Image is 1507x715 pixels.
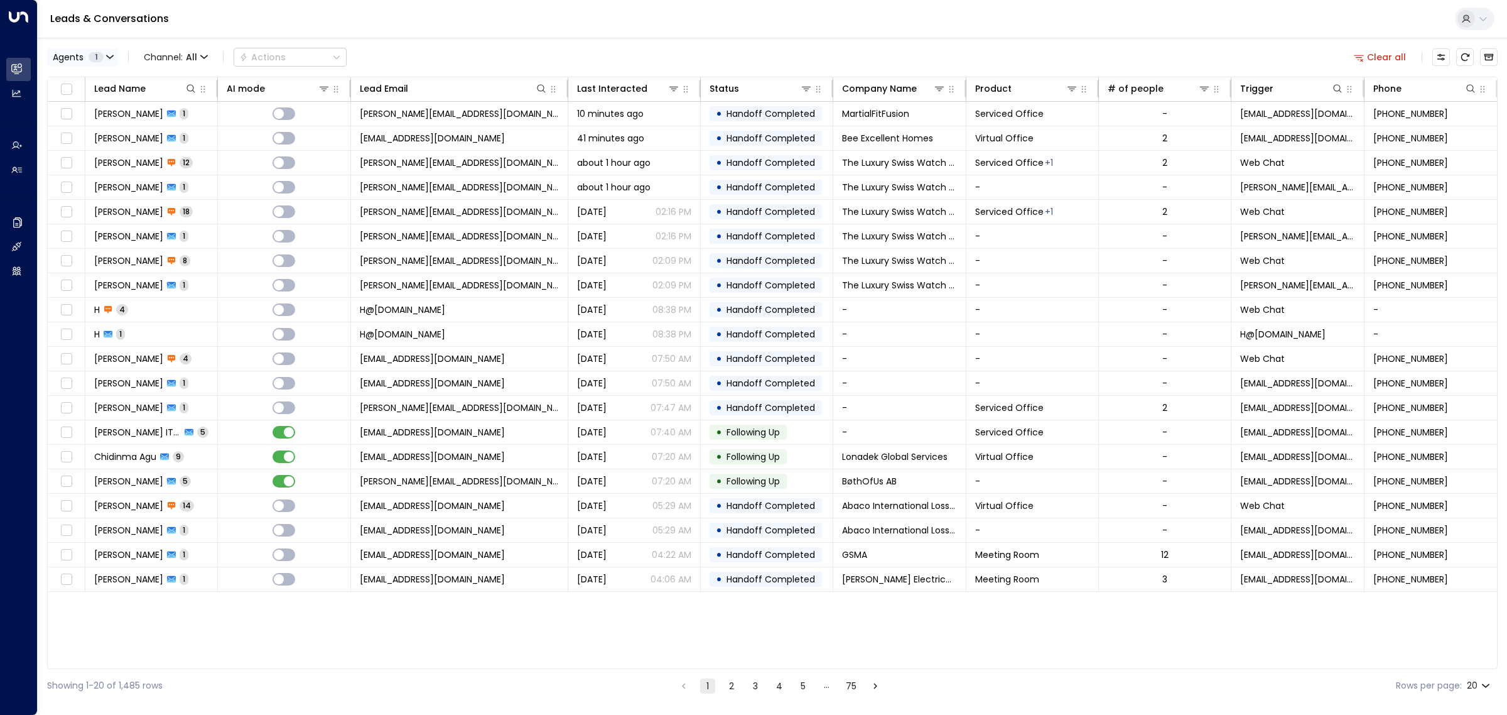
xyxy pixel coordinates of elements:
[1162,450,1167,463] div: -
[651,573,691,586] p: 04:06 AM
[173,451,184,462] span: 9
[360,230,559,243] span: Scott@theluxuryswisswatchco.com
[1162,524,1167,537] div: -
[710,81,813,96] div: Status
[360,499,505,512] span: ahdemendoza@abacoadjusters.com
[966,469,1099,493] td: -
[180,255,190,266] span: 8
[227,81,265,96] div: AI mode
[1349,48,1412,66] button: Clear all
[772,679,787,694] button: Go to page 4
[1240,549,1354,561] span: noreply@notifications.hubspot.com
[94,81,197,96] div: Lead Name
[716,128,722,149] div: •
[94,426,181,439] span: Caroline ITEM
[180,549,188,560] span: 1
[58,302,74,318] span: Toggle select row
[1373,81,1477,96] div: Phone
[724,679,739,694] button: Go to page 2
[577,328,607,341] span: Yesterday
[1480,48,1498,66] button: Archived Leads
[726,352,815,365] span: Handoff Completed
[94,499,163,512] span: Alfonso Hurtado de Mendoza
[842,132,933,145] span: Bee Excellent Homes
[842,205,956,218] span: The Luxury Swiss Watch Co
[577,107,644,120] span: 10 minutes ago
[94,81,146,96] div: Lead Name
[360,81,548,96] div: Lead Email
[796,679,811,694] button: Go to page 5
[180,378,188,388] span: 1
[652,328,691,341] p: 08:38 PM
[726,549,815,561] span: Handoff Completed
[652,549,691,561] p: 04:22 AM
[577,230,607,243] span: Yesterday
[94,181,163,194] span: Scott Flanagan
[716,373,722,394] div: •
[1162,401,1167,414] div: 2
[833,347,966,371] td: -
[726,254,815,267] span: Handoff Completed
[975,450,1034,463] span: Virtual Office
[360,352,505,365] span: Totalmefoa@Gmail.com
[1373,132,1448,145] span: +447375934128
[966,224,1099,248] td: -
[726,475,780,488] span: Following Up
[58,180,74,195] span: Toggle select row
[1373,475,1448,488] span: +46768688418
[58,400,74,416] span: Toggle select row
[360,524,505,537] span: ahdemendoza@abacoadjusters.com
[1162,254,1167,267] div: -
[180,133,188,143] span: 1
[94,475,163,488] span: Alice Elm
[975,549,1039,561] span: Meeting Room
[975,81,1078,96] div: Product
[94,279,163,292] span: Scott Flanagan
[53,53,84,62] span: Agents
[716,471,722,492] div: •
[227,81,330,96] div: AI mode
[47,48,118,66] button: Agents1
[1467,677,1493,695] div: 20
[577,450,607,463] span: Yesterday
[360,181,559,194] span: Scott@theluxuryswisswatchco.com
[360,377,505,390] span: Totalmefoa@Gmail.com
[94,156,163,169] span: Scott Flanagan
[360,573,505,586] span: grace@abe-limited.co.uk
[833,420,966,444] td: -
[180,476,191,486] span: 5
[716,324,722,345] div: •
[1456,48,1474,66] span: Refresh
[716,299,722,320] div: •
[1240,81,1343,96] div: Trigger
[975,132,1034,145] span: Virtual Office
[842,254,956,267] span: The Luxury Swiss Watch Co
[1240,107,1354,120] span: noreply@notifications.hubspot.com
[652,352,691,365] p: 07:50 AM
[1162,230,1167,243] div: -
[577,205,607,218] span: Yesterday
[180,206,193,217] span: 18
[58,351,74,367] span: Toggle select row
[116,329,125,339] span: 1
[1373,181,1448,194] span: +447967633331
[1240,401,1354,414] span: noreply@notifications.hubspot.com
[726,132,815,145] span: Handoff Completed
[186,52,197,62] span: All
[360,475,559,488] span: alice@bothofus.se
[716,152,722,173] div: •
[577,549,607,561] span: Yesterday
[656,230,691,243] p: 02:16 PM
[652,475,691,488] p: 07:20 AM
[577,524,607,537] span: Yesterday
[577,303,607,316] span: Yesterday
[360,328,445,341] span: H@gmail.com
[577,573,607,586] span: Oct 12, 2025
[726,303,815,316] span: Handoff Completed
[58,106,74,122] span: Toggle select row
[1162,426,1167,439] div: -
[1364,322,1497,346] td: -
[94,524,163,537] span: Alfonso Hurtado de Mendoza
[1162,352,1167,365] div: -
[1162,475,1167,488] div: -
